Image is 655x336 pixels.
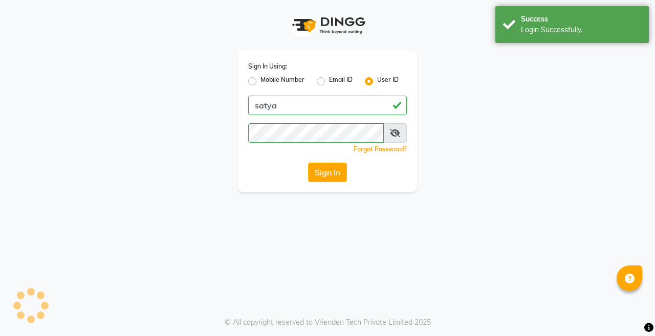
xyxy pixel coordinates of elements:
a: Forgot Password? [354,145,407,153]
label: Sign In Using: [248,62,287,71]
img: logo1.svg [287,10,368,40]
input: Username [248,123,384,143]
label: Mobile Number [260,75,304,87]
div: Login Successfully. [521,25,641,35]
label: Email ID [329,75,353,87]
label: User ID [377,75,399,87]
div: Success [521,14,641,25]
input: Username [248,96,407,115]
iframe: chat widget [612,295,645,326]
button: Sign In [308,163,347,182]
